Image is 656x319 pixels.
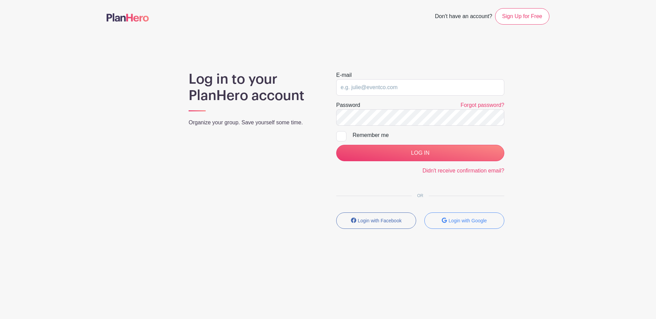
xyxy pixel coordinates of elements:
[358,218,401,223] small: Login with Facebook
[353,131,504,139] div: Remember me
[435,10,492,25] span: Don't have an account?
[336,101,360,109] label: Password
[424,212,504,229] button: Login with Google
[461,102,504,108] a: Forgot password?
[336,212,416,229] button: Login with Facebook
[189,119,320,127] p: Organize your group. Save yourself some time.
[107,13,149,22] img: logo-507f7623f17ff9eddc593b1ce0a138ce2505c220e1c5a4e2b4648c50719b7d32.svg
[412,193,429,198] span: OR
[336,145,504,161] input: LOG IN
[336,79,504,96] input: e.g. julie@eventco.com
[189,71,320,104] h1: Log in to your PlanHero account
[495,8,549,25] a: Sign Up for Free
[449,218,487,223] small: Login with Google
[422,168,504,174] a: Didn't receive confirmation email?
[336,71,352,79] label: E-mail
